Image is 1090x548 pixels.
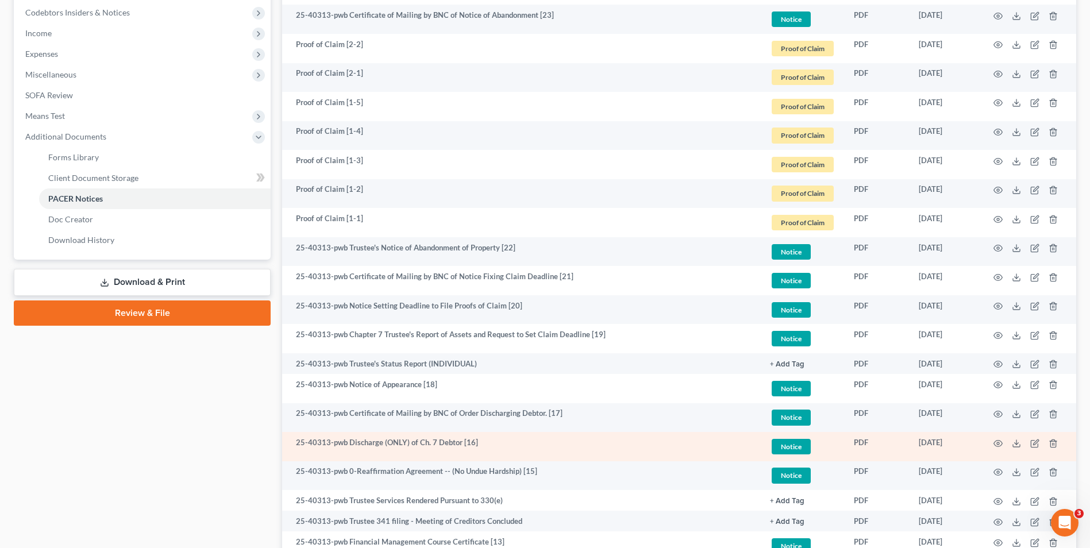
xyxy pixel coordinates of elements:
[770,516,835,527] a: + Add Tag
[16,85,271,106] a: SOFA Review
[25,7,130,17] span: Codebtors Insiders & Notices
[770,242,835,261] a: Notice
[772,41,834,56] span: Proof of Claim
[845,403,910,433] td: PDF
[25,28,52,38] span: Income
[772,244,811,260] span: Notice
[845,266,910,295] td: PDF
[282,490,761,511] td: 25-40313-pwb Trustee Services Rendered Pursuant to 330(e)
[282,374,761,403] td: 25-40313-pwb Notice of Appearance [18]
[48,235,114,245] span: Download History
[845,295,910,325] td: PDF
[282,295,761,325] td: 25-40313-pwb Notice Setting Deadline to File Proofs of Claim [20]
[910,237,980,267] td: [DATE]
[845,511,910,531] td: PDF
[845,208,910,237] td: PDF
[845,121,910,150] td: PDF
[282,179,761,209] td: Proof of Claim [1-2]
[39,209,271,230] a: Doc Creator
[910,63,980,92] td: [DATE]
[910,179,980,209] td: [DATE]
[48,173,138,183] span: Client Document Storage
[48,214,93,224] span: Doc Creator
[282,353,761,374] td: 25-40313-pwb Trustee's Status Report (INDIVIDUAL)
[910,490,980,511] td: [DATE]
[910,403,980,433] td: [DATE]
[48,152,99,162] span: Forms Library
[282,150,761,179] td: Proof of Claim [1-3]
[770,408,835,427] a: Notice
[910,461,980,491] td: [DATE]
[845,5,910,34] td: PDF
[910,324,980,353] td: [DATE]
[910,295,980,325] td: [DATE]
[772,186,834,201] span: Proof of Claim
[772,331,811,346] span: Notice
[25,132,106,141] span: Additional Documents
[770,358,835,369] a: + Add Tag
[910,374,980,403] td: [DATE]
[25,49,58,59] span: Expenses
[282,461,761,491] td: 25-40313-pwb 0-Reaffirmation Agreement -- (No Undue Hardship) [15]
[845,432,910,461] td: PDF
[14,300,271,326] a: Review & File
[39,168,271,188] a: Client Document Storage
[845,34,910,63] td: PDF
[282,511,761,531] td: 25-40313-pwb Trustee 341 filing - Meeting of Creditors Concluded
[772,128,834,143] span: Proof of Claim
[282,324,761,353] td: 25-40313-pwb Chapter 7 Trustee's Report of Assets and Request to Set Claim Deadline [19]
[910,511,980,531] td: [DATE]
[770,497,804,505] button: + Add Tag
[772,381,811,396] span: Notice
[845,179,910,209] td: PDF
[770,379,835,398] a: Notice
[770,466,835,485] a: Notice
[770,329,835,348] a: Notice
[772,410,811,425] span: Notice
[282,92,761,121] td: Proof of Claim [1-5]
[845,461,910,491] td: PDF
[282,208,761,237] td: Proof of Claim [1-1]
[910,92,980,121] td: [DATE]
[772,99,834,114] span: Proof of Claim
[910,34,980,63] td: [DATE]
[48,194,103,203] span: PACER Notices
[772,70,834,85] span: Proof of Claim
[772,273,811,288] span: Notice
[845,353,910,374] td: PDF
[910,5,980,34] td: [DATE]
[770,271,835,290] a: Notice
[845,92,910,121] td: PDF
[282,5,761,34] td: 25-40313-pwb Certificate of Mailing by BNC of Notice of Abandonment [23]
[772,215,834,230] span: Proof of Claim
[25,90,73,100] span: SOFA Review
[770,213,835,232] a: Proof of Claim
[770,361,804,368] button: + Add Tag
[770,300,835,319] a: Notice
[39,188,271,209] a: PACER Notices
[282,121,761,150] td: Proof of Claim [1-4]
[845,237,910,267] td: PDF
[25,111,65,121] span: Means Test
[282,63,761,92] td: Proof of Claim [2-1]
[770,97,835,116] a: Proof of Claim
[772,302,811,318] span: Notice
[845,150,910,179] td: PDF
[772,157,834,172] span: Proof of Claim
[282,34,761,63] td: Proof of Claim [2-2]
[845,374,910,403] td: PDF
[845,490,910,511] td: PDF
[282,266,761,295] td: 25-40313-pwb Certificate of Mailing by BNC of Notice Fixing Claim Deadline [21]
[25,70,76,79] span: Miscellaneous
[910,353,980,374] td: [DATE]
[910,150,980,179] td: [DATE]
[770,518,804,526] button: + Add Tag
[770,68,835,87] a: Proof of Claim
[910,432,980,461] td: [DATE]
[770,39,835,58] a: Proof of Claim
[1051,509,1079,537] iframe: Intercom live chat
[772,468,811,483] span: Notice
[910,266,980,295] td: [DATE]
[282,403,761,433] td: 25-40313-pwb Certificate of Mailing by BNC of Order Discharging Debtor. [17]
[770,10,835,29] a: Notice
